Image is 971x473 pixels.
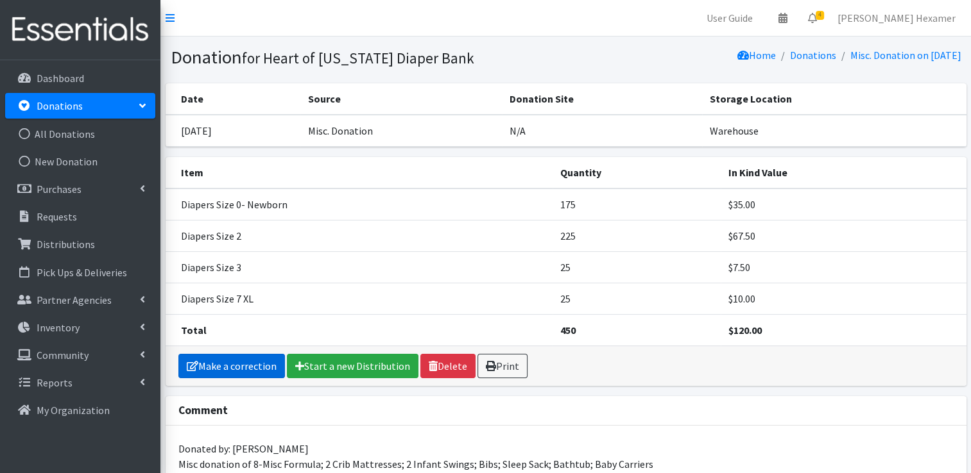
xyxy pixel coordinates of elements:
p: Reports [37,376,73,389]
a: [PERSON_NAME] Hexamer [827,5,966,31]
a: All Donations [5,121,155,147]
td: $7.50 [721,251,966,283]
p: Donations [37,99,83,112]
a: Print [477,354,528,378]
span: 4 [816,11,824,20]
a: Start a new Distribution [287,354,418,378]
a: New Donation [5,149,155,174]
th: Donation Site [502,83,701,115]
p: Inventory [37,321,80,334]
td: Diapers Size 0- Newborn [166,188,553,220]
a: Purchases [5,176,155,202]
a: Requests [5,204,155,229]
td: Diapers Size 7 XL [166,283,553,314]
a: Home [737,49,776,62]
th: Source [300,83,502,115]
td: 25 [553,251,721,283]
td: [DATE] [166,115,301,147]
p: My Organization [37,404,110,417]
th: In Kind Value [721,157,966,188]
th: Storage Location [702,83,967,115]
a: Distributions [5,231,155,257]
td: Warehouse [702,115,967,147]
a: Community [5,342,155,368]
td: $10.00 [721,283,966,314]
th: Quantity [553,157,721,188]
td: $35.00 [721,188,966,220]
a: Donations [5,93,155,119]
td: 25 [553,283,721,314]
strong: Total [181,324,207,336]
td: Diapers Size 3 [166,251,553,283]
td: 225 [553,220,721,251]
a: 4 [798,5,827,31]
th: Item [166,157,553,188]
strong: 450 [560,324,576,336]
h1: Donation [171,46,562,69]
td: Diapers Size 2 [166,220,553,251]
strong: $120.00 [728,324,762,336]
a: Reports [5,370,155,395]
p: Community [37,349,89,361]
small: for Heart of [US_STATE] Diaper Bank [242,49,474,67]
p: Partner Agencies [37,294,112,306]
a: Partner Agencies [5,287,155,313]
td: Misc. Donation [300,115,502,147]
a: My Organization [5,397,155,423]
a: Dashboard [5,65,155,91]
a: Donations [790,49,836,62]
a: Pick Ups & Deliveries [5,260,155,285]
td: 175 [553,188,721,220]
a: Misc. Donation on [DATE] [850,49,961,62]
a: Make a correction [178,354,285,378]
a: Inventory [5,315,155,340]
strong: Comment [178,403,228,417]
th: Date [166,83,301,115]
p: Requests [37,210,77,223]
img: HumanEssentials [5,8,155,51]
a: Delete [420,354,476,378]
td: $67.50 [721,220,966,251]
a: User Guide [696,5,763,31]
p: Distributions [37,238,95,251]
p: Donated by: [PERSON_NAME] Misc donation of 8-Misc Formula; 2 Crib Mattresses; 2 Infant Swings; Bi... [178,441,953,472]
p: Dashboard [37,72,84,85]
p: Purchases [37,183,82,195]
td: N/A [502,115,701,147]
p: Pick Ups & Deliveries [37,266,127,279]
